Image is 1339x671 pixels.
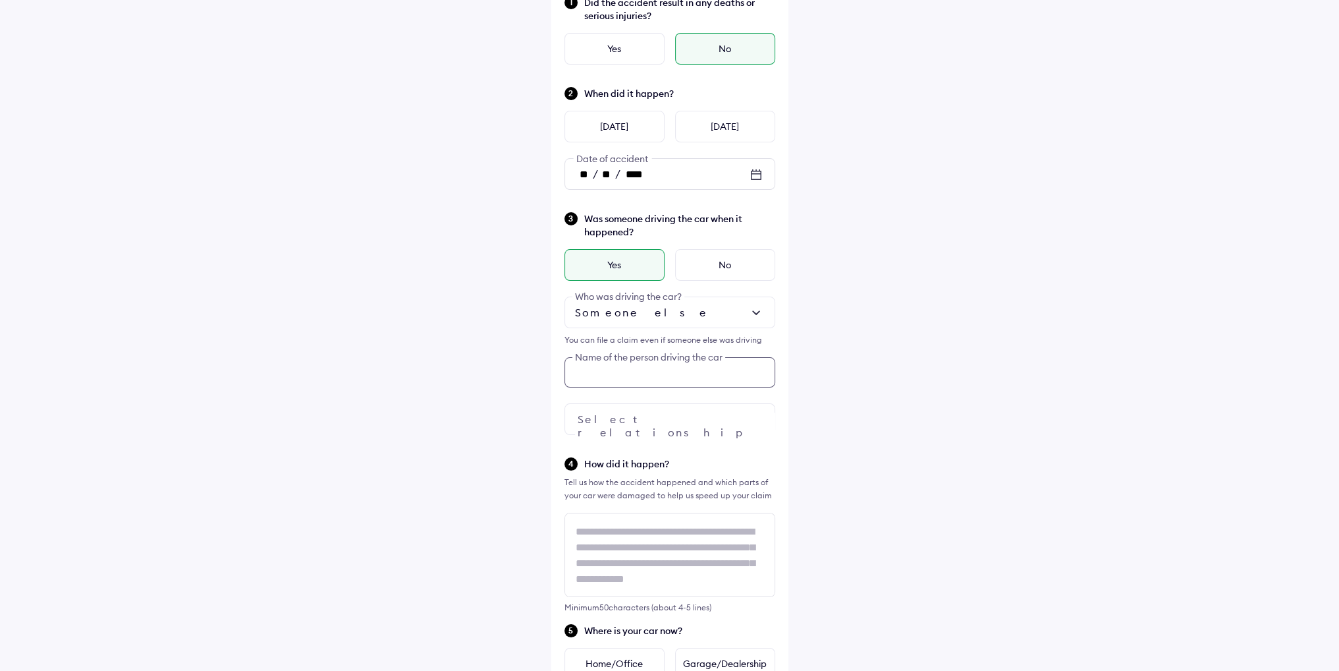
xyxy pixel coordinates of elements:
div: Minimum 50 characters (about 4-5 lines) [564,602,775,612]
span: Someone else [575,306,709,319]
span: Date of accident [573,153,651,165]
div: [DATE] [675,111,775,142]
div: No [675,249,775,281]
span: When did it happen? [584,87,775,100]
span: How did it happen? [584,457,775,471]
span: Where is your car now? [584,624,775,637]
div: Yes [564,33,665,65]
div: No [675,33,775,65]
span: Was someone driving the car when it happened? [584,212,775,239]
div: Tell us how the accident happened and which parts of your car were damaged to help us speed up yo... [564,476,775,502]
span: / [593,167,598,180]
span: / [615,167,620,180]
div: Yes [564,249,665,281]
div: You can file a claim even if someone else was driving [564,334,775,347]
div: [DATE] [564,111,665,142]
